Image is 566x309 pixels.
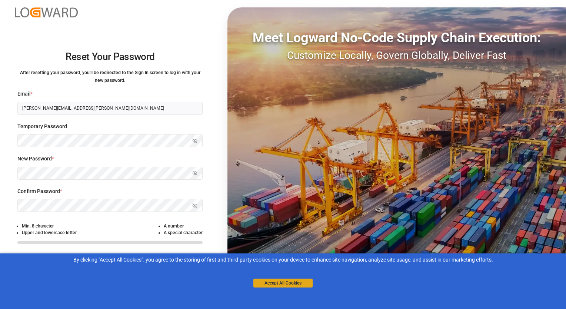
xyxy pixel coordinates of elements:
[22,223,77,229] li: Min. 8 character
[253,279,313,288] button: Accept All Cookies
[164,230,203,235] small: A special character
[20,70,200,83] small: After resetting your password, you'll be redirected to the Sign In screen to log in with your new...
[17,155,52,163] span: New Password
[227,48,566,63] div: Customize Locally, Govern Globally, Deliver Fast
[22,230,77,235] small: Upper and lowercase letter
[15,7,78,17] img: Logward_new_orange.png
[5,256,561,264] div: By clicking "Accept All Cookies”, you agree to the storing of first and third-party cookies on yo...
[164,223,184,229] small: A number
[227,28,566,48] div: Meet Logward No-Code Supply Chain Execution:
[17,123,67,130] span: Temporary Password
[17,45,203,69] h2: Reset Your Password
[17,187,60,195] span: Confirm Password
[17,102,203,115] input: Enter your email
[17,90,31,98] span: Email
